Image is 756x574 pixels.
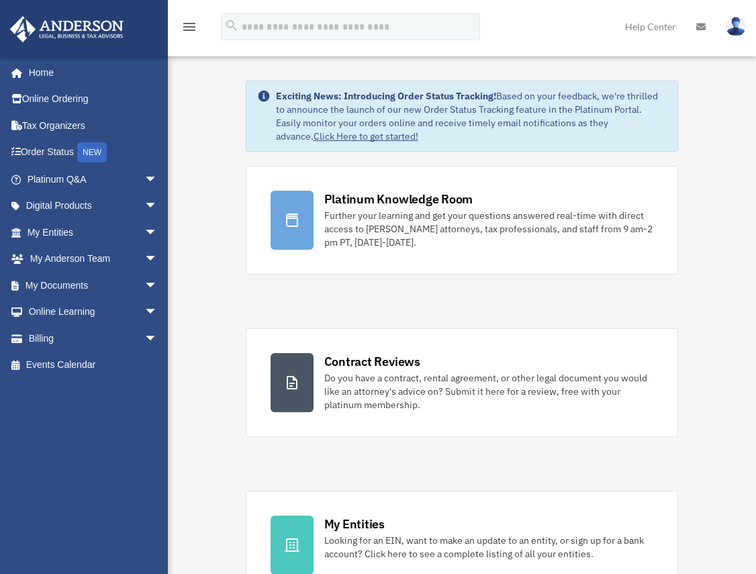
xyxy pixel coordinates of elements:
div: Based on your feedback, we're thrilled to announce the launch of our new Order Status Tracking fe... [276,89,667,143]
a: Tax Organizers [9,112,178,139]
a: Digital Productsarrow_drop_down [9,193,178,220]
div: NEW [77,142,107,162]
a: My Anderson Teamarrow_drop_down [9,246,178,273]
a: Billingarrow_drop_down [9,325,178,352]
a: Order StatusNEW [9,139,178,166]
strong: Exciting News: Introducing Order Status Tracking! [276,90,496,102]
span: arrow_drop_down [144,325,171,352]
div: Do you have a contract, rental agreement, or other legal document you would like an attorney's ad... [324,371,654,412]
div: Platinum Knowledge Room [324,191,473,207]
a: Online Learningarrow_drop_down [9,299,178,326]
span: arrow_drop_down [144,299,171,326]
a: Platinum Q&Aarrow_drop_down [9,166,178,193]
a: My Entitiesarrow_drop_down [9,219,178,246]
a: Online Ordering [9,86,178,113]
span: arrow_drop_down [144,272,171,299]
a: Home [9,59,171,86]
a: My Documentsarrow_drop_down [9,272,178,299]
a: Platinum Knowledge Room Further your learning and get your questions answered real-time with dire... [246,166,679,275]
i: search [224,18,239,33]
span: arrow_drop_down [144,246,171,273]
a: Contract Reviews Do you have a contract, rental agreement, or other legal document you would like... [246,328,679,437]
i: menu [181,19,197,35]
div: Contract Reviews [324,353,420,370]
div: Further your learning and get your questions answered real-time with direct access to [PERSON_NAM... [324,209,654,249]
span: arrow_drop_down [144,193,171,220]
span: arrow_drop_down [144,166,171,193]
a: Events Calendar [9,352,178,379]
div: My Entities [324,516,385,532]
img: User Pic [726,17,746,36]
img: Anderson Advisors Platinum Portal [6,16,128,42]
a: Click Here to get started! [314,130,418,142]
a: menu [181,23,197,35]
span: arrow_drop_down [144,219,171,246]
div: Looking for an EIN, want to make an update to an entity, or sign up for a bank account? Click her... [324,534,654,561]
